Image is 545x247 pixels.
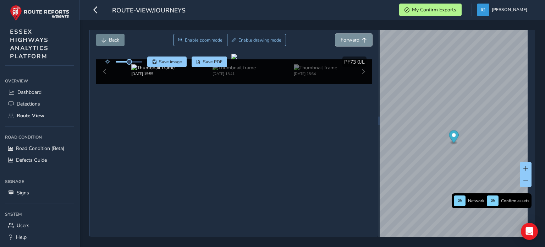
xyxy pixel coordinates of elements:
span: Network [468,198,484,204]
button: PDF [192,57,227,67]
a: Users [5,220,74,231]
span: route-view/journeys [112,6,186,16]
img: diamond-layout [477,4,489,16]
span: My Confirm Exports [412,6,456,13]
a: Signs [5,187,74,199]
div: [DATE] 15:55 [131,71,175,76]
span: Enable drawing mode [238,37,281,43]
img: Thumbnail frame [294,64,337,71]
img: Thumbnail frame [131,64,175,71]
img: rr logo [10,5,69,21]
span: [PERSON_NAME] [492,4,527,16]
span: Detections [17,101,40,107]
div: System [5,209,74,220]
span: Defects Guide [16,157,47,163]
span: Dashboard [17,89,42,96]
div: Map marker [449,130,459,145]
span: Enable zoom mode [185,37,222,43]
button: Save [147,57,187,67]
button: Back [96,34,125,46]
div: Open Intercom Messenger [521,223,538,240]
a: Defects Guide [5,154,74,166]
a: Road Condition (Beta) [5,143,74,154]
span: Road Condition (Beta) [16,145,64,152]
button: My Confirm Exports [399,4,462,16]
span: Back [109,37,119,43]
a: Help [5,231,74,243]
div: [DATE] 15:34 [294,71,337,76]
span: Signs [17,189,29,196]
img: Thumbnail frame [213,64,256,71]
span: ESSEX HIGHWAYS ANALYTICS PLATFORM [10,28,49,60]
span: Forward [341,37,359,43]
div: Signage [5,176,74,187]
a: Detections [5,98,74,110]
button: Zoom [174,34,227,46]
span: PF73 0JL [344,59,365,65]
span: Confirm assets [501,198,529,204]
button: [PERSON_NAME] [477,4,530,16]
span: Help [16,234,27,241]
div: Road Condition [5,132,74,143]
span: Users [17,222,29,229]
button: Draw [227,34,286,46]
div: Overview [5,76,74,86]
a: Dashboard [5,86,74,98]
span: Route View [17,112,44,119]
a: Route View [5,110,74,122]
button: Forward [335,34,372,46]
span: Save PDF [203,59,222,65]
div: [DATE] 15:41 [213,71,256,76]
span: Save image [159,59,182,65]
